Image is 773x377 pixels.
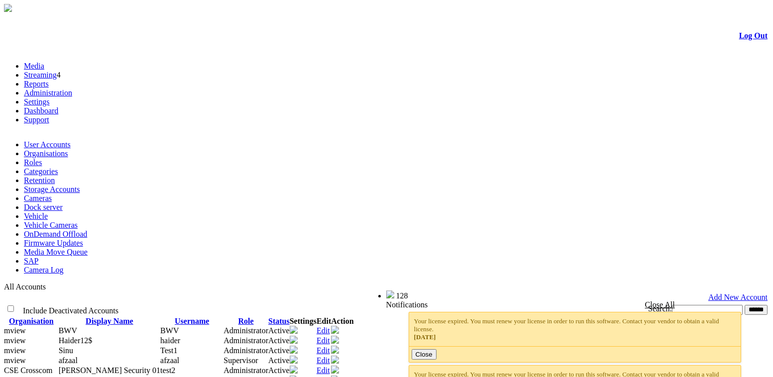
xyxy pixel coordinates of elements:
img: arrow-3.png [4,4,12,12]
div: Notifications [386,300,748,309]
span: Contact Method: None [59,326,77,335]
td: Active [268,326,290,336]
a: Status [268,317,290,325]
a: Organisations [24,149,68,158]
span: [DATE] [414,333,436,341]
button: Close [412,349,437,360]
img: bell25.png [386,290,394,298]
span: 128 [396,291,408,300]
span: mview [4,356,26,365]
a: Streaming [24,71,57,79]
span: All Accounts [4,283,46,291]
a: Cameras [24,194,52,202]
a: Roles [24,158,42,167]
a: Reports [24,80,49,88]
span: Welcome, BWV (Administrator) [281,291,366,298]
a: Display Name [86,317,133,325]
a: Dashboard [24,106,58,115]
a: Organisation [9,317,54,325]
span: Contact Method: SMS and Email [59,346,73,355]
a: Role [238,317,254,325]
td: Active [268,336,290,346]
a: Retention [24,176,55,185]
a: SAP [24,257,38,265]
a: OnDemand Offload [24,230,87,238]
span: afzaal [160,356,179,365]
a: Dock server [24,203,63,211]
td: Active [268,356,290,366]
td: Administrator [223,366,268,376]
span: mview [4,326,26,335]
span: 4 [57,71,61,79]
span: Contact Method: SMS and Email [59,366,160,375]
a: Vehicle [24,212,48,220]
a: Vehicle Cameras [24,221,78,229]
a: Administration [24,89,72,97]
td: Administrator [223,346,268,356]
a: Camera Log [24,266,64,274]
a: Support [24,115,49,124]
span: mview [4,336,26,345]
span: Test1 [160,346,177,355]
span: Contact Method: SMS and Email [59,356,78,365]
span: BWV [160,326,179,335]
a: Log Out [739,31,768,40]
a: Media Move Queue [24,248,88,256]
a: Categories [24,167,58,176]
div: Your license expired. You must renew your license in order to run this software. Contact your ven... [414,317,736,341]
a: Firmware Updates [24,239,83,247]
a: User Accounts [24,140,71,149]
a: Username [175,317,209,325]
a: Close All [645,300,675,309]
a: Storage Accounts [24,185,80,193]
span: CSE Crosscom [4,366,52,375]
span: Include Deactivated Accounts [23,306,118,315]
td: Supervisor [223,356,268,366]
span: haider [160,336,180,345]
td: Active [268,346,290,356]
td: Active [268,366,290,376]
span: test2 [160,366,175,375]
a: Settings [24,97,50,106]
span: Contact Method: SMS and Email [59,336,93,345]
td: Administrator [223,326,268,336]
a: Media [24,62,44,70]
span: mview [4,346,26,355]
td: Administrator [223,336,268,346]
